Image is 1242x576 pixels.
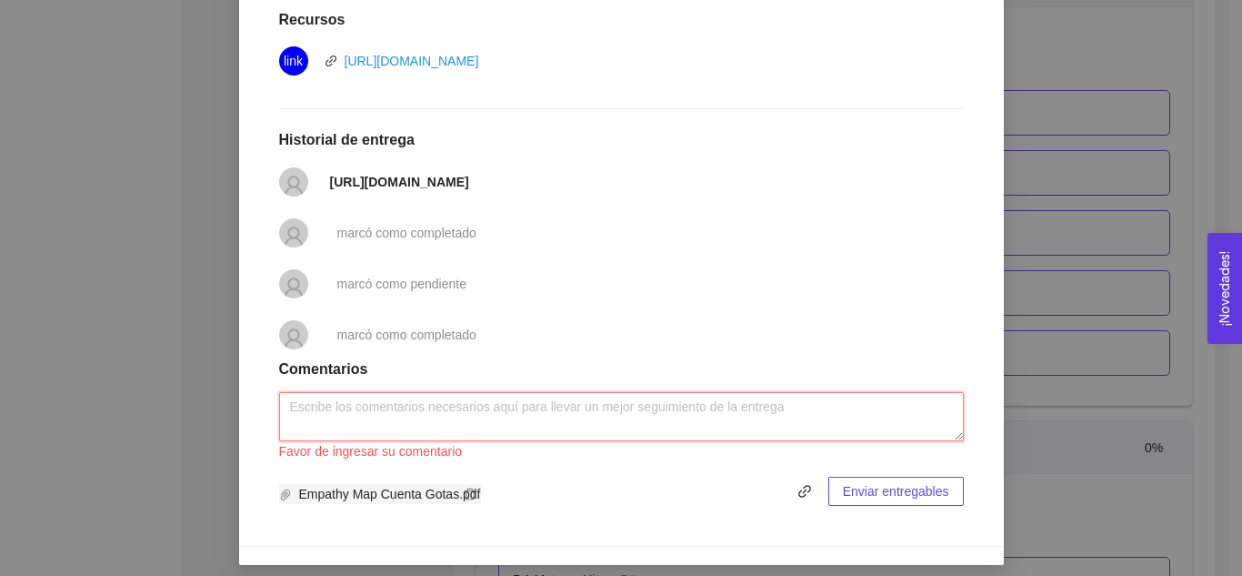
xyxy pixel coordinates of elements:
span: marcó como pendiente [337,277,466,291]
span: Empathy Map Cuenta Gotas.pdf [279,484,481,504]
button: link [790,477,819,506]
a: [URL][DOMAIN_NAME] [345,54,479,68]
strong: [URL][DOMAIN_NAME] [330,175,469,189]
span: paper-clip [279,489,292,501]
span: delete [460,488,480,500]
h1: Recursos [279,11,964,29]
span: user [283,175,305,197]
span: marcó como completado [337,226,476,240]
button: Enviar entregables [828,477,964,506]
span: link [284,46,303,76]
span: marcó como completado [337,328,476,342]
span: link [325,55,337,67]
span: user [283,328,305,349]
h1: Comentarios [279,360,964,379]
span: user [283,277,305,298]
span: user [283,226,305,248]
button: Open Feedback Widget [1207,233,1242,344]
h1: Historial de entrega [279,131,964,149]
span: Enviar entregables [843,481,949,501]
span: link [790,484,819,499]
span: link [791,484,818,499]
button: delete [459,484,481,504]
div: Favor de ingresar su comentario [279,441,964,461]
